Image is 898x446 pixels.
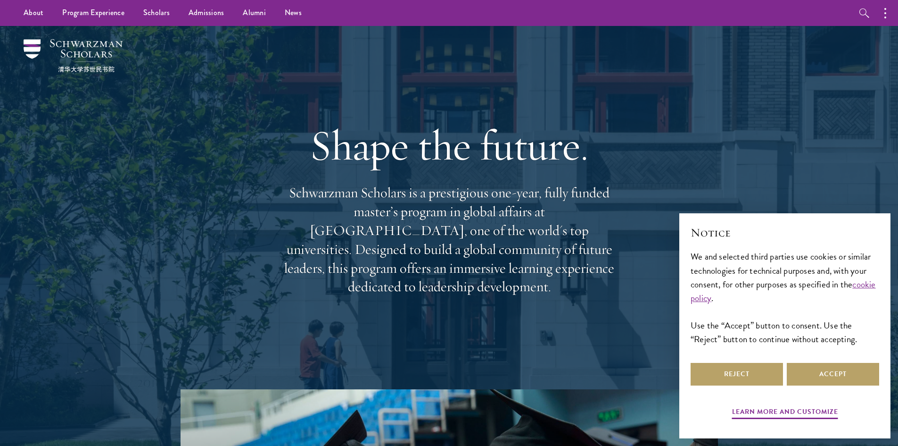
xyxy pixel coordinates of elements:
p: Schwarzman Scholars is a prestigious one-year, fully funded master’s program in global affairs at... [280,184,619,296]
button: Learn more and customize [732,406,838,421]
h2: Notice [691,225,879,241]
button: Accept [787,363,879,386]
a: cookie policy [691,278,876,305]
img: Schwarzman Scholars [24,39,123,72]
button: Reject [691,363,783,386]
h1: Shape the future. [280,119,619,172]
div: We and selected third parties use cookies or similar technologies for technical purposes and, wit... [691,250,879,345]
